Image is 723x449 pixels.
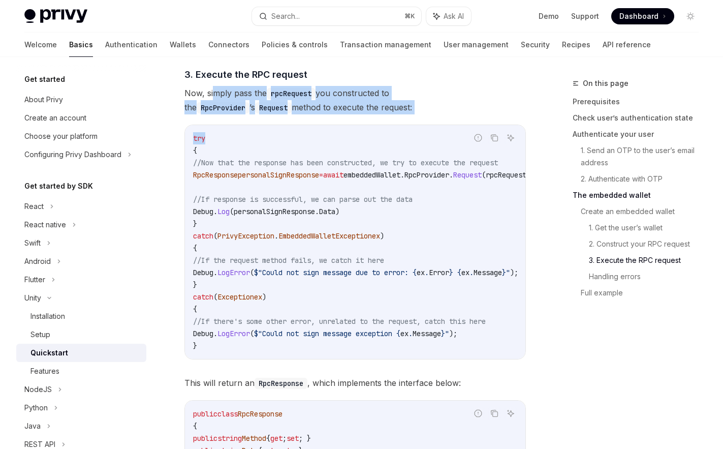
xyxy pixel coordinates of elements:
[24,274,45,286] div: Flutter
[319,207,335,216] span: Data
[449,329,457,338] span: );
[573,94,707,110] a: Prerequisites
[193,195,413,204] span: //If response is successful, we can parse out the data
[16,91,146,109] a: About Privy
[213,231,217,241] span: (
[254,329,400,338] span: $"Could not sign message exception {
[24,237,41,249] div: Swift
[24,180,93,192] h5: Get started by SDK
[404,170,449,179] span: RpcProvider
[16,109,146,127] a: Create an account
[453,170,482,179] span: Request
[400,170,404,179] span: .
[270,434,282,443] span: get
[417,268,425,277] span: ex
[193,158,498,167] span: //Now that the response has been constructed, we try to execute the request
[502,268,510,277] span: }"
[282,434,287,443] span: ;
[372,231,380,241] span: ex
[234,207,315,216] span: personalSignResponse
[488,407,501,420] button: Copy the contents from the code block
[24,402,48,414] div: Python
[254,292,262,302] span: ex
[238,409,282,418] span: RpcResponse
[299,434,311,443] span: ; }
[271,10,300,22] div: Search...
[254,268,417,277] span: $"Could not sign message due to error: {
[193,219,197,228] span: }
[24,420,41,432] div: Java
[461,268,469,277] span: ex
[504,131,517,144] button: Ask AI
[444,33,509,57] a: User management
[539,11,559,21] a: Demo
[24,148,121,161] div: Configuring Privy Dashboard
[197,102,249,113] code: RpcProvider
[278,231,372,241] span: EmbeddedWalletException
[287,434,299,443] span: set
[230,207,234,216] span: (
[193,329,213,338] span: Debug
[24,94,63,106] div: About Privy
[16,127,146,145] a: Choose your platform
[441,329,449,338] span: }"
[429,268,449,277] span: Error
[193,422,197,431] span: {
[343,170,400,179] span: embeddedWallet
[482,170,486,179] span: (
[262,292,266,302] span: )
[603,33,651,57] a: API reference
[426,7,471,25] button: Ask AI
[24,383,52,396] div: NodeJS
[217,268,250,277] span: LogError
[589,220,707,236] a: 1. Get the user’s wallet
[255,102,292,113] code: Request
[69,33,93,57] a: Basics
[213,329,217,338] span: .
[581,171,707,187] a: 2. Authenticate with OTP
[252,7,422,25] button: Search...⌘K
[184,68,307,81] span: 3. Execute the RPC request
[571,11,599,21] a: Support
[238,170,319,179] span: personalSignResponse
[444,11,464,21] span: Ask AI
[24,73,65,85] h5: Get started
[581,142,707,171] a: 1. Send an OTP to the user’s email address
[449,170,453,179] span: .
[589,268,707,285] a: Handling errors
[213,292,217,302] span: (
[583,77,628,89] span: On this page
[315,207,319,216] span: .
[217,292,254,302] span: Exception
[488,131,501,144] button: Copy the contents from the code block
[262,33,328,57] a: Policies & controls
[193,146,197,155] span: {
[589,236,707,252] a: 2. Construct your RPC request
[217,207,230,216] span: Log
[611,8,674,24] a: Dashboard
[469,268,474,277] span: .
[682,8,699,24] button: Toggle dark mode
[193,292,213,302] span: catch
[30,310,65,322] div: Installation
[193,341,197,350] span: }
[213,268,217,277] span: .
[408,329,413,338] span: .
[16,307,146,325] a: Installation
[486,170,526,179] span: rpcRequest
[24,292,41,304] div: Unity
[562,33,590,57] a: Recipes
[193,305,197,314] span: {
[335,207,339,216] span: )
[184,86,526,114] span: Now, simply pass the you constructed to the ’s method to execute the request:
[255,378,307,389] code: RpcResponse
[208,33,249,57] a: Connectors
[24,112,86,124] div: Create an account
[105,33,158,57] a: Authentication
[30,365,59,377] div: Features
[217,329,250,338] span: LogError
[323,170,343,179] span: await
[589,252,707,268] a: 3. Execute the RPC request
[217,231,274,241] span: PrivyException
[404,12,415,20] span: ⌘ K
